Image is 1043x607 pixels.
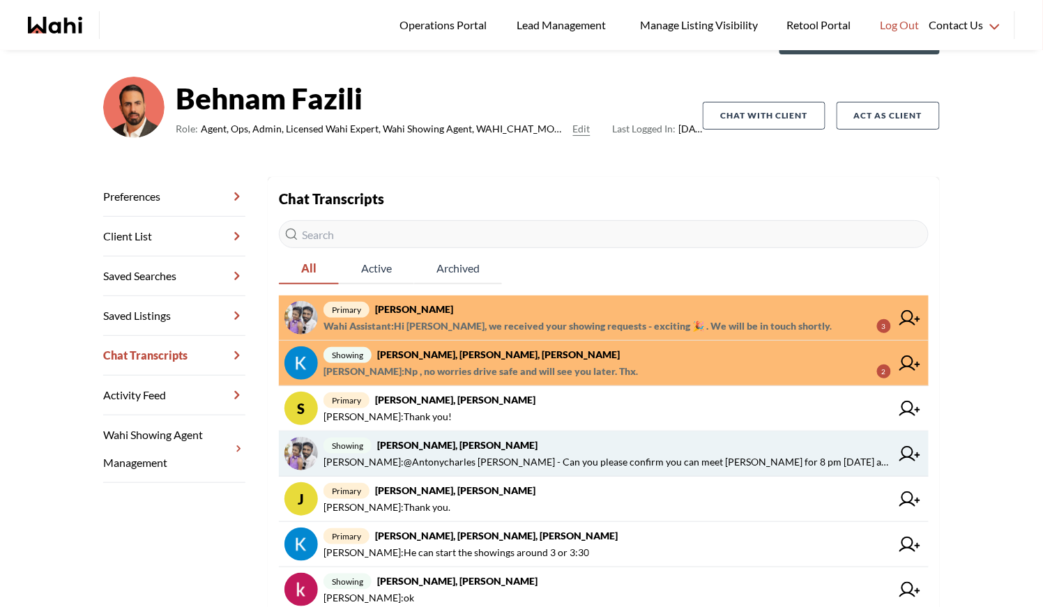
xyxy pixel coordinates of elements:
span: Archived [414,254,502,283]
span: primary [323,483,370,499]
span: All [279,254,339,283]
img: chat avatar [284,437,318,470]
a: Jprimary[PERSON_NAME], [PERSON_NAME][PERSON_NAME]:Thank you. [279,477,929,522]
button: Act as Client [837,102,940,130]
button: Edit [573,121,591,137]
strong: [PERSON_NAME], [PERSON_NAME] [375,484,535,496]
span: Wahi Assistant : Hi [PERSON_NAME], we received your showing requests - exciting 🎉 . We will be in... [323,318,832,335]
strong: [PERSON_NAME], [PERSON_NAME] [377,439,538,451]
a: Saved Listings [103,296,245,336]
a: primary[PERSON_NAME], [PERSON_NAME], [PERSON_NAME][PERSON_NAME]:He can start the showings around ... [279,522,929,567]
a: Client List [103,217,245,256]
span: showing [323,347,372,363]
strong: [PERSON_NAME], [PERSON_NAME] [375,394,535,406]
input: Search [279,220,929,248]
a: Wahi Showing Agent Management [103,415,245,483]
button: Chat with client [703,102,825,130]
span: Operations Portal [399,16,492,34]
span: Active [339,254,414,283]
a: Saved Searches [103,256,245,296]
span: [PERSON_NAME] : @Antonycharles [PERSON_NAME] - Can you please confirm you can meet [PERSON_NAME] ... [323,454,891,470]
img: chat avatar [284,573,318,606]
img: chat avatar [284,346,318,380]
span: primary [323,528,370,544]
span: [PERSON_NAME] : Np , no worries drive safe and will see you later. Thx. [323,363,638,380]
a: Chat Transcripts [103,336,245,376]
div: S [284,392,318,425]
a: showing[PERSON_NAME], [PERSON_NAME], [PERSON_NAME][PERSON_NAME]:Np , no worries drive safe and wi... [279,341,929,386]
div: 2 [877,364,891,378]
span: Log Out [881,16,920,34]
a: Preferences [103,177,245,217]
span: [PERSON_NAME] : He can start the showings around 3 or 3:30 [323,544,589,561]
span: Last Logged In: [613,123,676,135]
span: [PERSON_NAME] : Thank you. [323,499,450,516]
button: Archived [414,254,502,284]
span: showing [323,438,372,454]
button: Active [339,254,414,284]
span: Agent, Ops, Admin, Licensed Wahi Expert, Wahi Showing Agent, WAHI_CHAT_MODERATOR [201,121,568,137]
button: All [279,254,339,284]
a: primary[PERSON_NAME]Wahi Assistant:Hi [PERSON_NAME], we received your showing requests - exciting... [279,295,929,341]
span: Role: [176,121,198,137]
img: chat avatar [284,301,318,335]
div: 3 [877,319,891,333]
a: showing[PERSON_NAME], [PERSON_NAME][PERSON_NAME]:@Antonycharles [PERSON_NAME] - Can you please co... [279,431,929,477]
span: [DATE] [613,121,703,137]
a: Activity Feed [103,376,245,415]
span: primary [323,302,370,318]
strong: [PERSON_NAME], [PERSON_NAME] [377,575,538,587]
strong: Chat Transcripts [279,190,384,207]
strong: [PERSON_NAME], [PERSON_NAME], [PERSON_NAME] [377,348,620,360]
span: [PERSON_NAME] : Thank you! [323,408,452,425]
span: Retool Portal [787,16,855,34]
img: chat avatar [284,528,318,561]
span: [PERSON_NAME] : ok [323,590,414,606]
strong: [PERSON_NAME], [PERSON_NAME], [PERSON_NAME] [375,530,618,541]
a: Sprimary[PERSON_NAME], [PERSON_NAME][PERSON_NAME]:Thank you! [279,386,929,431]
a: Wahi homepage [28,17,82,33]
span: primary [323,392,370,408]
strong: [PERSON_NAME] [375,303,453,315]
strong: Behnam Fazili [176,77,703,119]
span: Lead Management [517,16,611,34]
span: Manage Listing Visibility [636,16,762,34]
span: showing [323,574,372,590]
div: J [284,482,318,516]
img: cf9ae410c976398e.png [103,77,165,138]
